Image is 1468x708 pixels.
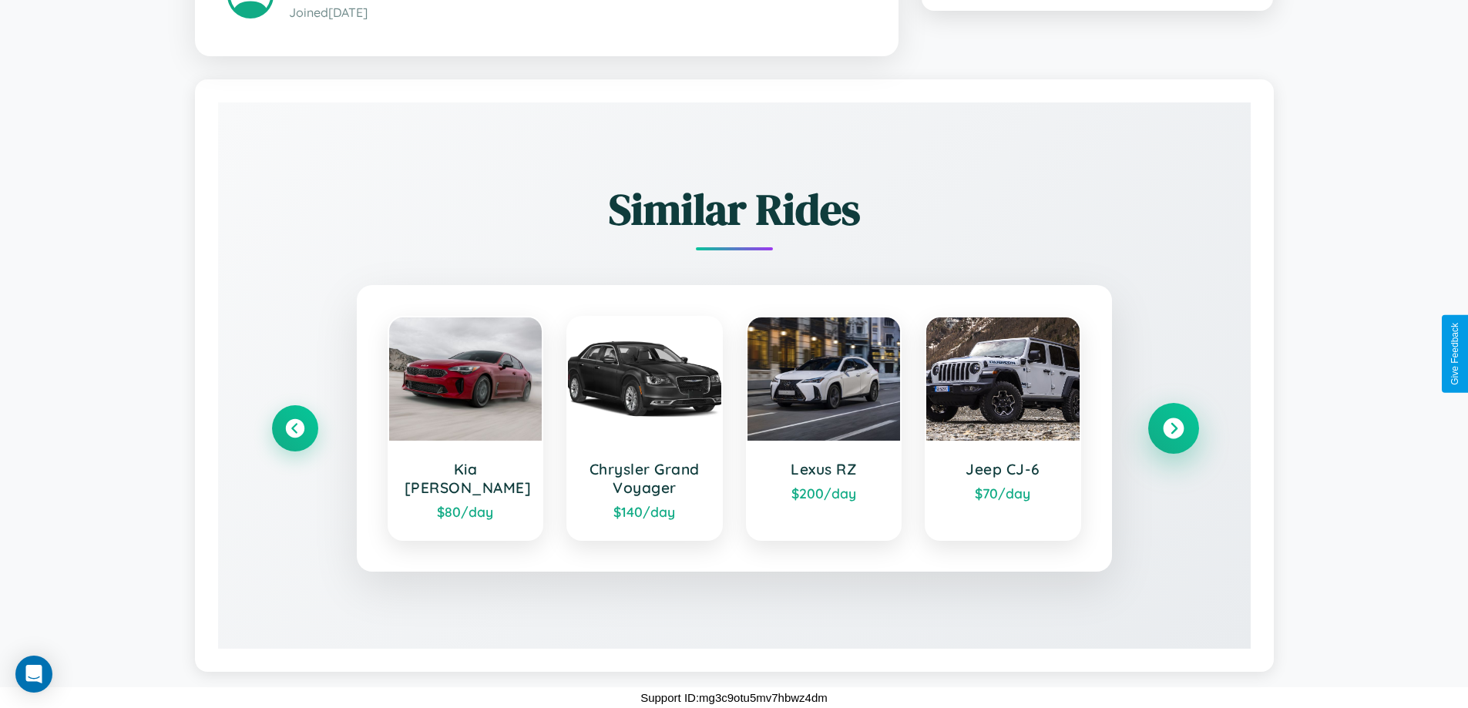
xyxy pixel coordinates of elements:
div: Open Intercom Messenger [15,656,52,693]
p: Joined [DATE] [289,2,866,24]
a: Lexus RZ$200/day [746,316,902,541]
h3: Kia [PERSON_NAME] [405,460,527,497]
div: $ 200 /day [763,485,885,502]
a: Chrysler Grand Voyager$140/day [566,316,723,541]
a: Kia [PERSON_NAME]$80/day [388,316,544,541]
h3: Chrysler Grand Voyager [583,460,706,497]
p: Support ID: mg3c9otu5mv7hbwz4dm [640,687,828,708]
div: $ 70 /day [942,485,1064,502]
h3: Jeep CJ-6 [942,460,1064,478]
div: $ 80 /day [405,503,527,520]
a: Jeep CJ-6$70/day [925,316,1081,541]
h3: Lexus RZ [763,460,885,478]
div: Give Feedback [1450,323,1460,385]
h2: Similar Rides [272,180,1197,239]
div: $ 140 /day [583,503,706,520]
